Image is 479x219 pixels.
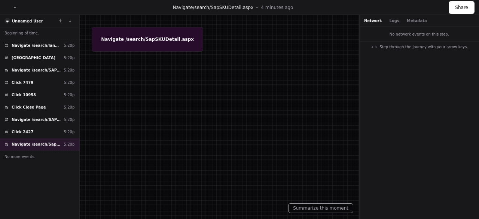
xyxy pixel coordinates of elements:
button: Summarize this moment [288,203,353,213]
div: 5:20p [64,92,75,98]
span: Navigate /search/lansearch.aspx [12,43,61,48]
span: Click Close Page [12,104,46,110]
span: Click 7479 [12,80,33,85]
span: [GEOGRAPHIC_DATA] [12,55,55,61]
span: Navigate /search/SAPPADetail.aspx [12,117,61,122]
div: 5:20p [64,67,75,73]
div: 5:20p [64,142,75,147]
span: Navigate /search/SapSKUDetail.aspx [12,142,61,147]
span: No more events. [4,154,36,159]
a: Unnamed User [12,19,43,23]
button: Logs [390,18,399,24]
img: 8.svg [5,19,10,24]
button: Metadata [407,18,427,24]
span: Step through the journey with your arrow keys. [379,44,468,50]
div: 5:20p [64,129,75,135]
span: Beginning of time. [4,30,39,36]
div: 5:20p [64,117,75,122]
span: Navigate /search/SAPPADetail.aspx [12,67,61,73]
span: Navigate [173,5,193,10]
button: Share [449,1,475,14]
p: 4 minutes ago [261,4,293,10]
div: 5:20p [64,43,75,48]
span: Click 10958 [12,92,36,98]
div: 5:20p [64,80,75,85]
button: Network [364,18,382,24]
div: No network events on this step. [360,27,479,42]
span: Click 2427 [12,129,33,135]
div: 5:20p [64,55,75,61]
span: /search/SapSKUDetail.aspx [193,5,253,10]
div: 5:20p [64,104,75,110]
